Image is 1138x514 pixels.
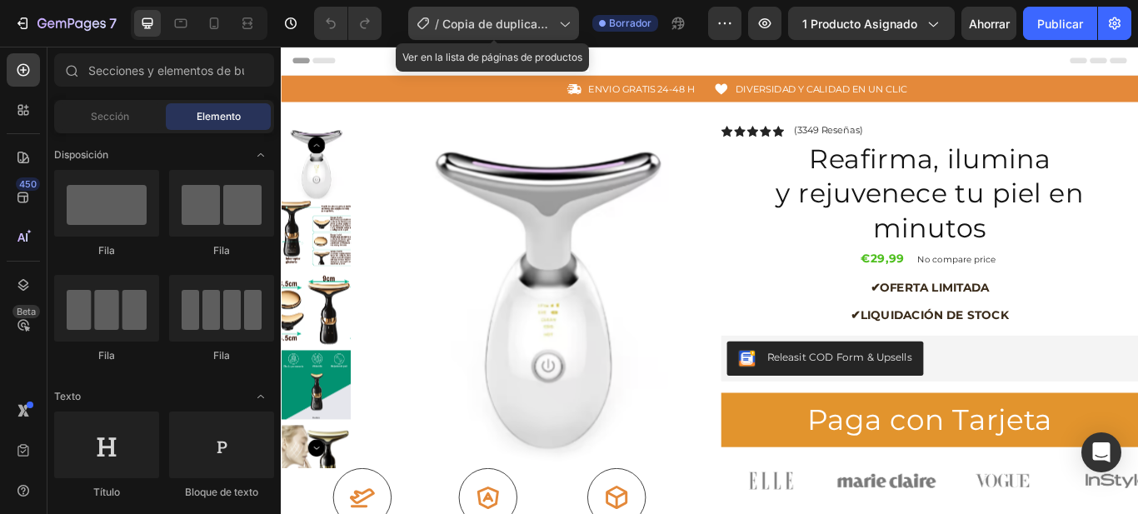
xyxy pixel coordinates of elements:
[788,7,955,40] button: 1 producto asignado
[93,486,120,498] font: Título
[1023,7,1097,40] button: Publicar
[609,17,651,29] font: Borrador
[742,243,833,253] p: No compare price
[567,354,736,372] div: Releasit COD Form & Upsells
[613,414,900,457] div: Paga con Tarjeta
[185,486,258,498] font: Bloque de texto
[314,7,382,40] div: Deshacer/Rehacer
[281,47,1138,514] iframe: Área de diseño
[19,178,37,190] font: 450
[213,349,230,362] font: Fila
[442,17,555,48] font: Copia de duplicado de alisador facial
[54,390,81,402] font: Texto
[435,17,439,31] font: /
[961,7,1016,40] button: Ahorrar
[213,244,230,257] font: Fila
[54,53,274,87] input: Secciones y elementos de búsqueda
[7,7,124,40] button: 7
[520,344,749,384] button: Releasit COD Form & Upsells
[674,237,729,259] div: €29,99
[1081,432,1121,472] div: Abrir Intercom Messenger
[802,17,917,31] font: 1 producto asignado
[197,110,241,122] font: Elemento
[17,306,36,317] font: Beta
[98,244,115,257] font: Fila
[687,273,826,289] span: ✔OFERTA LIMITADA
[1037,17,1083,31] font: Publicar
[533,354,553,374] img: CKKYs5695_ICEAE=.webp
[54,148,108,161] font: Disposición
[91,110,129,122] font: Sección
[598,92,678,105] p: (3349 Reseñas)
[513,110,1000,233] h2: Reafirma, ilumina y rejuvenece tu piel en minutos
[98,349,115,362] font: Fila
[247,383,274,410] span: Abrir palanca
[247,142,274,168] span: Abrir palanca
[513,404,1000,467] button: Paga con Tarjeta
[109,15,117,32] font: 7
[665,306,849,322] span: ✔LIQUIDACIÓN DE STOCK
[31,458,51,478] button: Carousel Next Arrow
[969,17,1010,31] font: Ahorrar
